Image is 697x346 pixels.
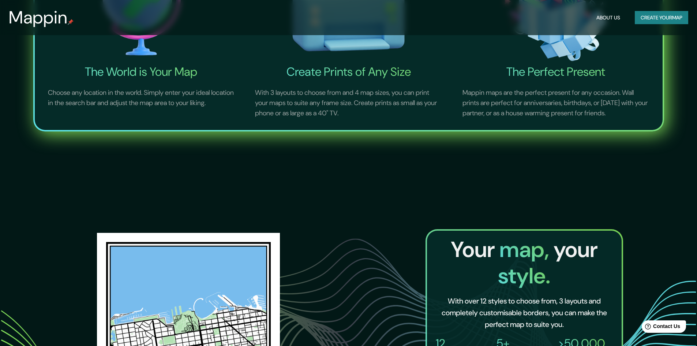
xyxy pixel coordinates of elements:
[68,19,74,25] img: mappin-pin
[433,237,616,289] h2: Your your
[9,7,68,28] h3: Mappin
[39,79,244,117] p: Choose any location in the world. Simply enter your ideal location in the search bar and adjust t...
[593,11,623,25] button: About Us
[454,64,658,79] h4: The Perfect Present
[39,64,244,79] h4: The World is Your Map
[246,64,451,79] h4: Create Prints of Any Size
[454,79,658,127] p: Mappin maps are the perfect present for any occasion. Wall prints are perfect for anniversaries, ...
[246,79,451,127] p: With 3 layouts to choose from and 4 map sizes, you can print your maps to suite any frame size. C...
[439,295,610,330] h6: With over 12 styles to choose from, 3 layouts and completely customisable borders, you can make t...
[635,11,688,25] button: Create yourmap
[632,317,689,338] iframe: Help widget launcher
[498,261,550,290] span: style.
[499,235,554,264] span: map,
